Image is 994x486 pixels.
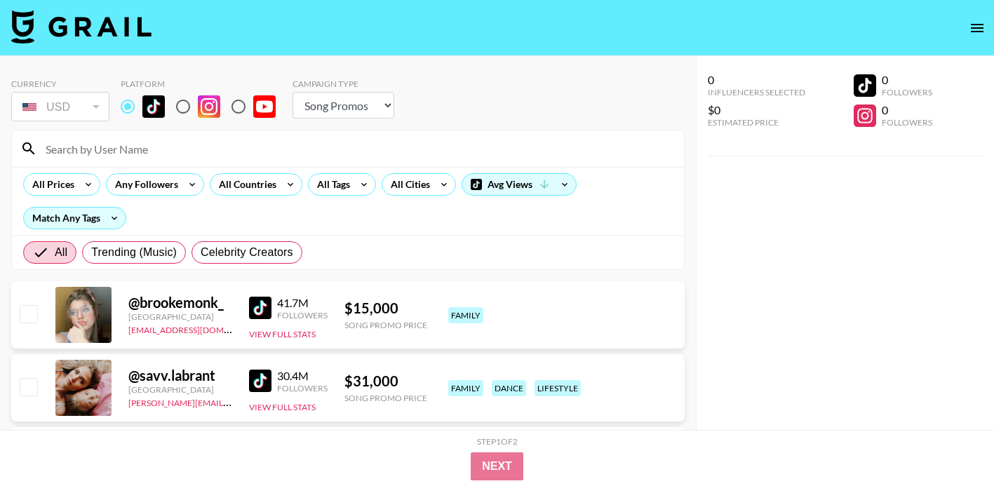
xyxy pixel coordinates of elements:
[11,89,109,124] div: Currency is locked to USD
[24,174,77,195] div: All Prices
[462,174,576,195] div: Avg Views
[142,95,165,118] img: TikTok
[121,79,287,89] div: Platform
[309,174,353,195] div: All Tags
[128,294,232,311] div: @ brookemonk_
[55,244,67,261] span: All
[198,95,220,118] img: Instagram
[344,299,427,317] div: $ 15,000
[344,393,427,403] div: Song Promo Price
[91,244,177,261] span: Trending (Music)
[128,322,269,335] a: [EMAIL_ADDRESS][DOMAIN_NAME]
[277,369,328,383] div: 30.4M
[708,103,805,117] div: $0
[882,87,932,97] div: Followers
[477,436,518,447] div: Step 1 of 2
[249,370,271,392] img: TikTok
[344,320,427,330] div: Song Promo Price
[708,87,805,97] div: Influencers Selected
[448,380,483,396] div: family
[492,380,526,396] div: dance
[277,296,328,310] div: 41.7M
[128,384,232,395] div: [GEOGRAPHIC_DATA]
[344,372,427,390] div: $ 31,000
[277,310,328,320] div: Followers
[471,452,523,480] button: Next
[963,14,991,42] button: open drawer
[128,395,336,408] a: [PERSON_NAME][EMAIL_ADDRESS][DOMAIN_NAME]
[924,416,977,469] iframe: Drift Widget Chat Controller
[708,117,805,128] div: Estimated Price
[882,117,932,128] div: Followers
[37,137,676,160] input: Search by User Name
[535,380,581,396] div: lifestyle
[277,383,328,393] div: Followers
[201,244,293,261] span: Celebrity Creators
[882,103,932,117] div: 0
[708,73,805,87] div: 0
[293,79,394,89] div: Campaign Type
[128,367,232,384] div: @ savv.labrant
[107,174,181,195] div: Any Followers
[210,174,279,195] div: All Countries
[128,311,232,322] div: [GEOGRAPHIC_DATA]
[24,208,126,229] div: Match Any Tags
[11,10,152,43] img: Grail Talent
[249,329,316,339] button: View Full Stats
[249,402,316,412] button: View Full Stats
[253,95,276,118] img: YouTube
[249,297,271,319] img: TikTok
[382,174,433,195] div: All Cities
[882,73,932,87] div: 0
[14,95,107,119] div: USD
[448,307,483,323] div: family
[11,79,109,89] div: Currency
